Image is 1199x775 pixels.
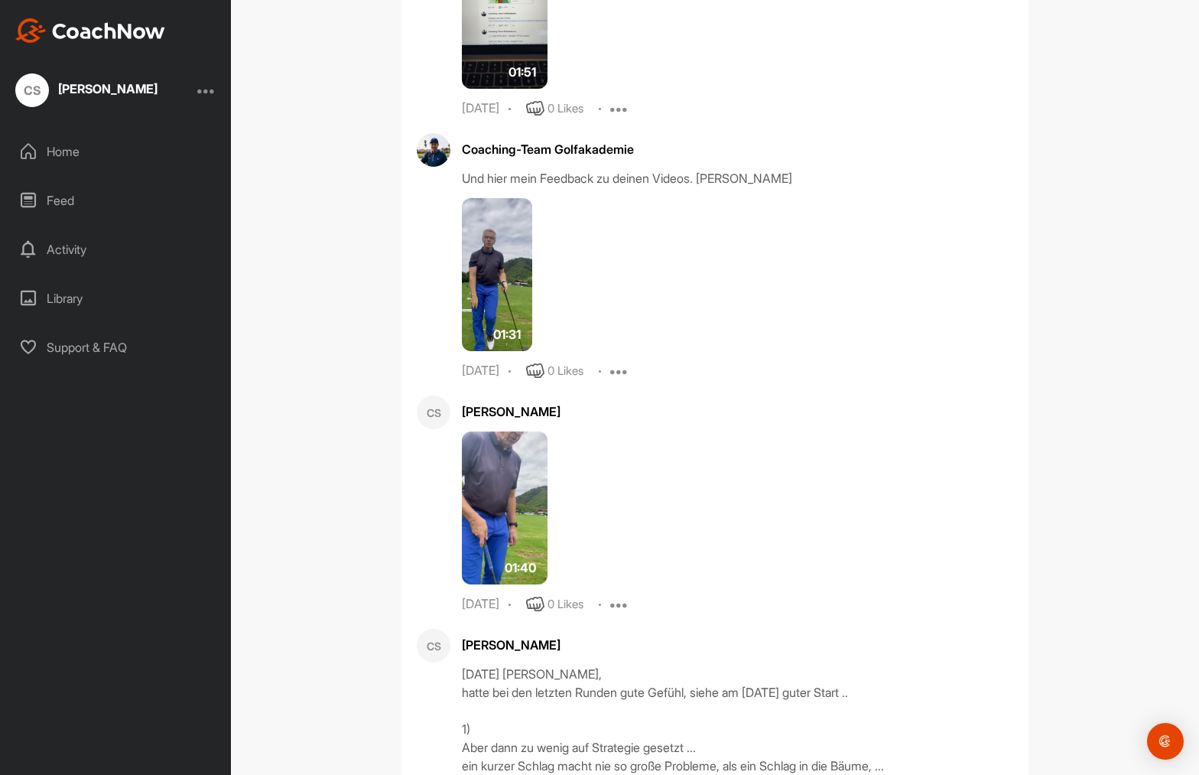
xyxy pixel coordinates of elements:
div: [PERSON_NAME] [462,402,1013,421]
div: [DATE] [462,597,499,612]
div: Support & FAQ [8,328,224,366]
div: CS [417,629,450,663]
img: media [462,431,548,585]
div: Activity [8,230,224,269]
div: 0 Likes [548,596,583,614]
div: Open Intercom Messenger [1147,723,1184,760]
img: media [462,198,532,351]
span: 01:31 [493,325,521,344]
div: [PERSON_NAME] [58,83,158,95]
div: Feed [8,181,224,220]
div: [DATE] [462,101,499,116]
div: Coaching-Team Golfakademie [462,140,1013,158]
div: [DATE] [462,363,499,379]
span: 01:51 [509,63,536,81]
img: CoachNow [15,18,165,43]
div: 0 Likes [548,363,583,380]
div: [PERSON_NAME] [462,636,1013,654]
div: Home [8,132,224,171]
div: 0 Likes [548,100,583,118]
div: CS [15,73,49,107]
div: CS [417,396,450,429]
div: Und hier mein Feedback zu deinen Videos. [PERSON_NAME] [462,169,1013,187]
img: avatar [417,133,450,167]
div: Library [8,279,224,317]
span: 01:40 [505,558,536,577]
